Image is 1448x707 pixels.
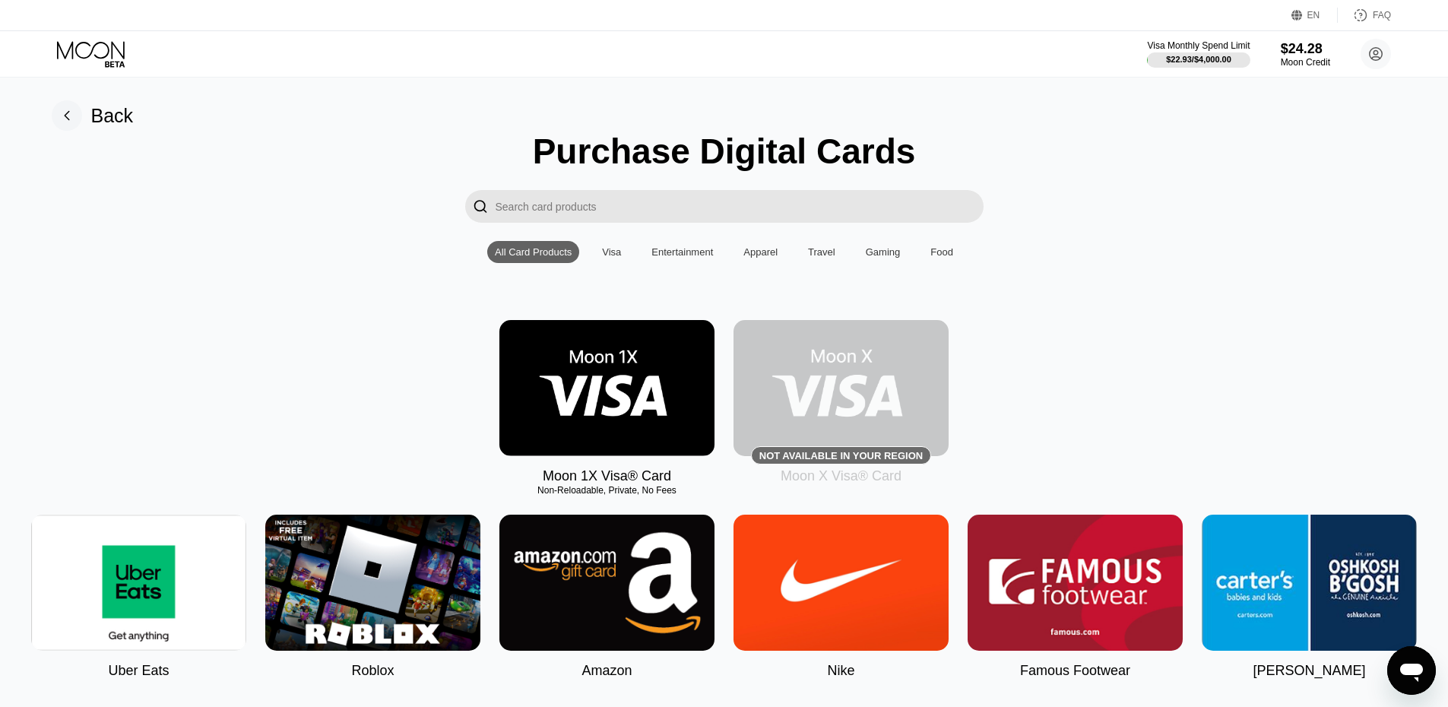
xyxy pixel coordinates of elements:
div: Nike [827,663,854,679]
div: $22.93 / $4,000.00 [1166,55,1231,64]
div: FAQ [1373,10,1391,21]
div: Travel [808,246,835,258]
div: $24.28Moon Credit [1281,41,1330,68]
div: Visa [602,246,621,258]
div: Non-Reloadable, Private, No Fees [499,485,714,496]
div: Not available in your region [759,450,923,461]
div: Visa Monthly Spend Limit [1147,40,1250,51]
div: Gaming [858,241,908,263]
div: Travel [800,241,843,263]
div: Roblox [351,663,394,679]
div: Visa Monthly Spend Limit$22.93/$4,000.00 [1147,40,1250,68]
div: Back [91,105,134,127]
div: Entertainment [644,241,721,263]
div: Amazon [581,663,632,679]
div: Purchase Digital Cards [533,131,916,172]
div: Food [923,241,961,263]
div: Visa [594,241,629,263]
div: Apparel [743,246,778,258]
div: Moon Credit [1281,57,1330,68]
div: Moon X Visa® Card [781,468,901,484]
div: FAQ [1338,8,1391,23]
div: All Card Products [495,246,572,258]
div: All Card Products [487,241,579,263]
div: [PERSON_NAME] [1253,663,1365,679]
div: Back [52,100,134,131]
div:  [465,190,496,223]
input: Search card products [496,190,984,223]
div: Entertainment [651,246,713,258]
iframe: Button to launch messaging window, conversation in progress [1387,646,1436,695]
div: Uber Eats [108,663,169,679]
div:  [473,198,488,215]
div: EN [1291,8,1338,23]
div: EN [1307,10,1320,21]
div: Food [930,246,953,258]
div: Apparel [736,241,785,263]
div: Famous Footwear [1020,663,1130,679]
div: Moon 1X Visa® Card [543,468,671,484]
div: $24.28 [1281,41,1330,57]
div: Not available in your region [734,320,949,456]
div: Gaming [866,246,901,258]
